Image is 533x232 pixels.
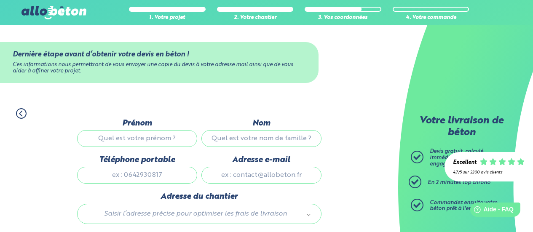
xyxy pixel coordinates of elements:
div: Dernière étape avant d’obtenir votre devis en béton ! [13,51,306,59]
iframe: Help widget launcher [458,199,524,223]
img: allobéton [21,6,86,19]
a: Saisir l’adresse précise pour optimiser les frais de livraison [86,208,313,219]
label: Adresse du chantier [77,192,321,201]
span: Saisir l’adresse précise pour optimiser les frais de livraison [89,208,302,219]
div: 4.7/5 sur 2300 avis clients [453,170,525,175]
div: 3. Vos coordonnées [305,15,381,21]
input: Quel est votre nom de famille ? [201,130,321,147]
label: Nom [201,119,321,128]
div: 2. Votre chantier [217,15,294,21]
div: Ces informations nous permettront de vous envoyer une copie du devis à votre adresse mail ainsi q... [13,62,306,74]
span: Devis gratuit, calculé immédiatement et sans engagement [430,149,491,166]
input: ex : contact@allobeton.fr [201,167,321,184]
label: Prénom [77,119,197,128]
div: Excellent [453,160,477,166]
label: Adresse e-mail [201,155,321,165]
span: En 2 minutes top chrono [428,180,490,185]
input: Quel est votre prénom ? [77,130,197,147]
label: Téléphone portable [77,155,197,165]
input: ex : 0642930817 [77,167,197,184]
div: 4. Votre commande [393,15,469,21]
p: Votre livraison de béton [413,115,510,139]
div: 1. Votre projet [129,15,206,21]
span: Commandez ensuite votre béton prêt à l'emploi [430,200,497,212]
